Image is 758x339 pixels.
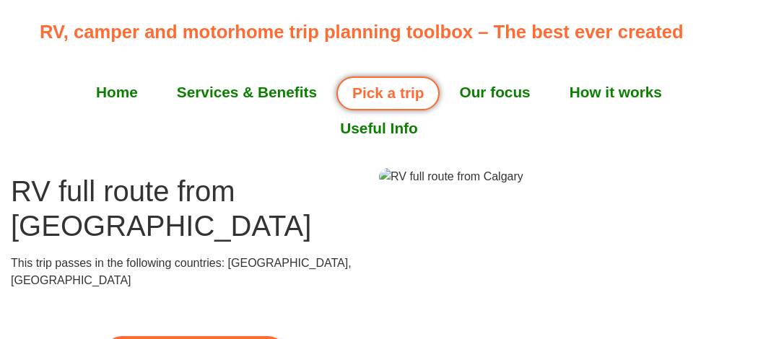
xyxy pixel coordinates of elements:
a: How it works [550,74,681,110]
p: RV, camper and motorhome trip planning toolbox – The best ever created [40,18,726,45]
span: This trip passes in the following countries: [GEOGRAPHIC_DATA], [GEOGRAPHIC_DATA] [11,257,352,286]
a: Services & Benefits [157,74,336,110]
a: Our focus [440,74,549,110]
nav: Menu [40,74,718,146]
a: Useful Info [321,110,437,146]
img: RV full route from Calgary [379,168,523,185]
a: Home [77,74,157,110]
h1: RV full route from [GEOGRAPHIC_DATA] [11,174,379,243]
a: Pick a trip [336,76,440,110]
